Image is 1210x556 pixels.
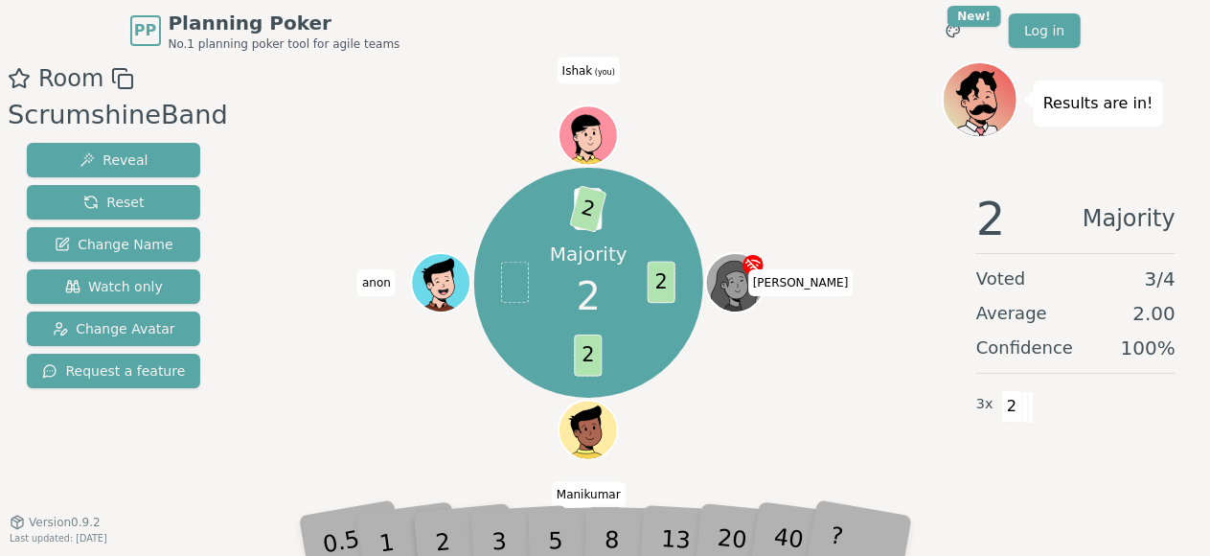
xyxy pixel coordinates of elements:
span: Voted [976,266,1026,292]
a: Log in [1009,13,1080,48]
button: Watch only [27,269,200,304]
span: 2 [976,196,1006,242]
span: Watch only [65,277,163,296]
span: PP [134,19,156,42]
span: 3 / 4 [1145,266,1176,292]
button: Reset [27,185,200,220]
button: Version0.9.2 [10,515,101,530]
button: Reveal [27,143,200,177]
span: Request a feature [42,361,185,381]
span: Majority [1083,196,1176,242]
div: ScrumshineBand [8,96,228,135]
div: New! [947,6,1002,27]
button: Add as favourite [8,61,31,96]
span: 2 [570,186,607,234]
button: New! [936,13,970,48]
span: Click to change your name [558,57,620,83]
span: Reset [83,193,144,212]
span: Click to change your name [357,269,396,296]
span: Confidence [976,335,1073,361]
span: Version 0.9.2 [29,515,101,530]
button: Change Name [27,227,200,262]
span: Room [38,61,103,96]
span: 2 [648,262,675,304]
span: Average [976,300,1047,327]
button: Change Avatar [27,312,200,346]
span: Change Name [55,235,172,254]
a: PPPlanning PokerNo.1 planning poker tool for agile teams [130,10,400,52]
span: 2.00 [1132,300,1176,327]
span: Planning Poker [169,10,400,36]
span: 2 [1001,390,1023,423]
p: Majority [550,241,628,267]
button: Click to change your avatar [560,107,616,163]
span: (you) [592,67,615,76]
span: 2 [575,335,603,377]
span: Reveal [80,151,148,170]
span: 2 [577,267,601,325]
p: Results are in! [1043,90,1153,117]
span: 3 x [976,394,993,415]
span: 100 % [1121,335,1176,361]
span: Click to change your name [748,269,854,296]
span: Last updated: [DATE] [10,533,107,544]
span: 3 [575,189,603,231]
button: Request a feature [27,354,200,388]
span: No.1 planning poker tool for agile teams [169,36,400,52]
span: Change Avatar [53,319,175,338]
